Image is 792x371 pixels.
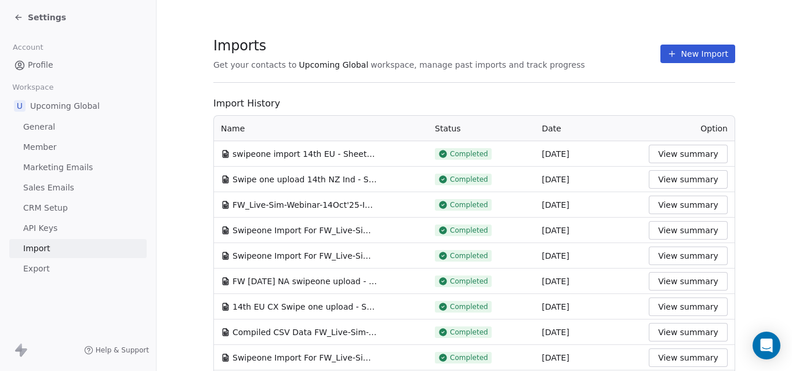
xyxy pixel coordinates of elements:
div: [DATE] [542,326,635,338]
span: Completed [450,226,488,235]
span: Import [23,243,50,255]
button: View summary [649,323,728,341]
span: Name [221,123,245,134]
a: Export [9,259,147,278]
a: Marketing Emails [9,158,147,177]
span: Swipeone Import For FW_Live-Sim-Webinar-14Oct'25-IND+ANZ CX - Sheet1.csv [232,250,377,262]
span: Completed [450,175,488,184]
span: Swipeone Import For FW_Live-Sim-Webinar-16Oct'25-IND+ANZ - Sheet1.csv [232,352,377,363]
button: View summary [649,170,728,189]
div: [DATE] [542,301,635,313]
div: [DATE] [542,199,635,211]
button: View summary [649,297,728,316]
button: View summary [649,221,728,240]
span: Profile [28,59,53,71]
a: Member [9,138,147,157]
span: Workspace [8,79,59,96]
button: View summary [649,272,728,291]
div: [DATE] [542,250,635,262]
span: Imports [213,37,585,54]
span: swipeone import 14th EU - Sheet2 (2).csv [232,148,377,160]
span: Import History [213,97,735,111]
span: Status [435,124,461,133]
span: Completed [450,328,488,337]
span: Help & Support [96,346,149,355]
a: General [9,117,147,137]
button: View summary [649,145,728,163]
span: Completed [450,302,488,311]
span: General [23,121,55,133]
span: Completed [450,149,488,159]
span: Date [542,124,561,133]
div: [DATE] [542,276,635,287]
span: Marketing Emails [23,161,93,174]
span: U [14,100,26,112]
span: Upcoming Global [30,100,100,112]
span: CRM Setup [23,202,68,214]
span: Completed [450,277,488,286]
span: Completed [450,200,488,210]
span: FW_Live-Sim-Webinar-14Oct'25-IND+ANZ CX - Sheet1.csv [232,199,377,211]
button: View summary [649,348,728,367]
span: Upcoming Global [299,59,369,71]
a: CRM Setup [9,199,147,218]
span: Member [23,141,57,153]
button: View summary [649,247,728,265]
a: Sales Emails [9,178,147,197]
a: Settings [14,12,66,23]
span: Sales Emails [23,182,74,194]
span: API Keys [23,222,57,234]
span: Compiled CSV Data FW_Live-Sim-Webinar-14Oct'25-IND+ANZ CX - Sheet1 (1).csv [232,326,377,338]
span: 14th EU CX Swipe one upload - Sheet2.csv [232,301,377,313]
div: [DATE] [542,174,635,185]
div: [DATE] [542,148,635,160]
span: Swipe one upload 14th NZ Ind - Sheet2.csv [232,174,377,185]
span: workspace, manage past imports and track progress [370,59,584,71]
a: Import [9,239,147,258]
button: New Import [660,45,735,63]
div: Open Intercom Messenger [753,332,780,359]
a: API Keys [9,219,147,238]
a: Profile [9,56,147,75]
span: Completed [450,353,488,362]
div: [DATE] [542,352,635,363]
span: Completed [450,251,488,260]
span: Option [700,124,728,133]
button: View summary [649,196,728,214]
span: Account [8,39,48,56]
span: FW [DATE] NA swipeone upload - Sheet2.csv [232,276,377,287]
a: Help & Support [84,346,149,355]
span: Export [23,263,50,275]
span: Settings [28,12,66,23]
span: Swipeone Import For FW_Live-Sim-Webinar-14Oct'25-IND+ANZ CX - Sheet1.csv [232,225,377,236]
span: Get your contacts to [213,59,297,71]
div: [DATE] [542,225,635,236]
